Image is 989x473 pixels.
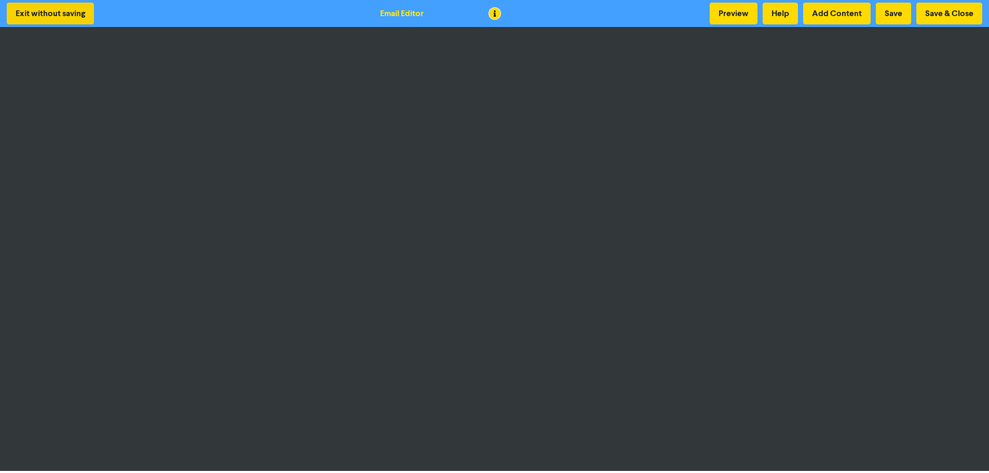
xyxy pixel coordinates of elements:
div: Email Editor [380,7,424,20]
button: Save & Close [916,3,982,24]
button: Add Content [803,3,871,24]
button: Save [876,3,911,24]
button: Exit without saving [7,3,94,24]
button: Help [763,3,798,24]
button: Preview [710,3,757,24]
